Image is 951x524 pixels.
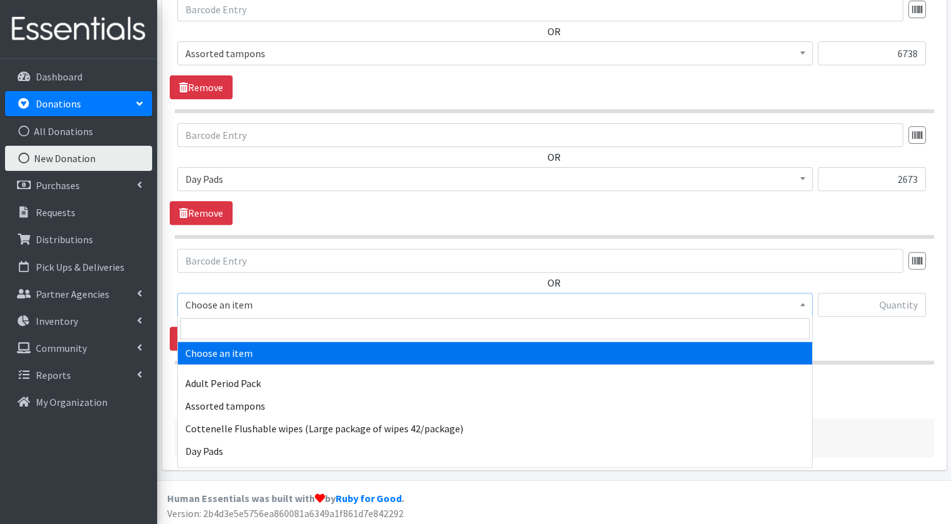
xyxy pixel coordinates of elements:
[547,150,561,165] label: OR
[818,41,926,65] input: Quantity
[36,369,71,381] p: Reports
[185,296,805,314] span: Choose an item
[5,390,152,415] a: My Organization
[177,41,813,65] span: Assorted tampons
[5,227,152,252] a: Distributions
[178,342,812,364] li: Choose an item
[5,64,152,89] a: Dashboard
[185,45,805,62] span: Assorted tampons
[167,492,404,505] strong: Human Essentials was built with by .
[36,70,82,83] p: Dashboard
[178,462,812,485] li: (DO NOT USE)Tampax or Playtex Regular Absorbency
[178,395,812,417] li: Assorted tampons
[36,97,81,110] p: Donations
[36,206,75,219] p: Requests
[185,170,805,188] span: Day Pads
[5,119,152,144] a: All Donations
[167,507,404,520] span: Version: 2b4d3e5e5756ea860081a6349a1f861d7e842292
[5,336,152,361] a: Community
[36,179,80,192] p: Purchases
[178,440,812,462] li: Day Pads
[5,308,152,334] a: Inventory
[36,315,78,327] p: Inventory
[36,396,107,408] p: My Organization
[177,249,903,273] input: Barcode Entry
[170,327,233,351] a: Remove
[5,173,152,198] a: Purchases
[5,200,152,225] a: Requests
[177,293,813,317] span: Choose an item
[5,8,152,50] img: HumanEssentials
[170,75,233,99] a: Remove
[5,146,152,171] a: New Donation
[177,123,903,147] input: Barcode Entry
[5,363,152,388] a: Reports
[178,417,812,440] li: Cottenelle Flushable wipes (Large package of wipes 42/package)
[36,261,124,273] p: Pick Ups & Deliveries
[36,342,87,354] p: Community
[170,201,233,225] a: Remove
[5,281,152,307] a: Partner Agencies
[547,24,561,39] label: OR
[818,293,926,317] input: Quantity
[5,91,152,116] a: Donations
[818,167,926,191] input: Quantity
[336,492,402,505] a: Ruby for Good
[36,233,93,246] p: Distributions
[177,167,813,191] span: Day Pads
[178,372,812,395] li: Adult Period Pack
[5,254,152,280] a: Pick Ups & Deliveries
[36,288,109,300] p: Partner Agencies
[547,275,561,290] label: OR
